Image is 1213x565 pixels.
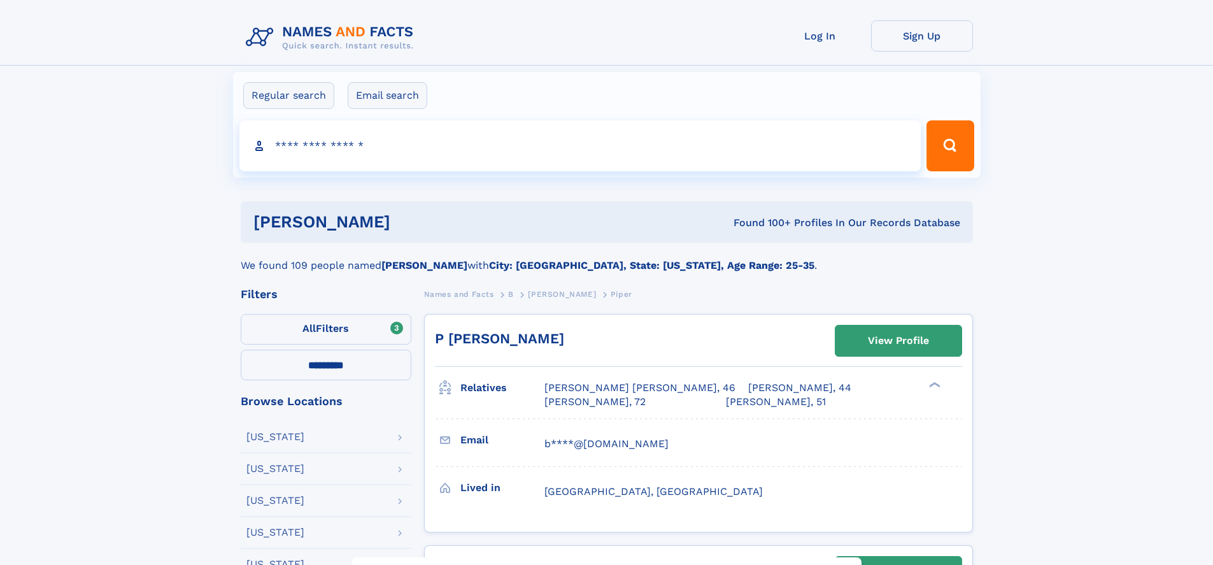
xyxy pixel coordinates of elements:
[528,290,596,299] span: [PERSON_NAME]
[611,290,632,299] span: Piper
[241,243,973,273] div: We found 109 people named with .
[460,429,544,451] h3: Email
[508,290,514,299] span: B
[243,82,334,109] label: Regular search
[460,377,544,399] h3: Relatives
[562,216,960,230] div: Found 100+ Profiles In Our Records Database
[926,381,941,389] div: ❯
[241,396,411,407] div: Browse Locations
[508,286,514,302] a: B
[241,314,411,345] label: Filters
[348,82,427,109] label: Email search
[528,286,596,302] a: [PERSON_NAME]
[544,381,735,395] a: [PERSON_NAME] [PERSON_NAME], 46
[926,120,974,171] button: Search Button
[241,289,411,300] div: Filters
[544,395,646,409] a: [PERSON_NAME], 72
[726,395,826,409] a: [PERSON_NAME], 51
[868,326,929,355] div: View Profile
[246,464,304,474] div: [US_STATE]
[381,259,467,271] b: [PERSON_NAME]
[253,214,562,230] h1: [PERSON_NAME]
[302,322,316,334] span: All
[246,527,304,538] div: [US_STATE]
[769,20,871,52] a: Log In
[544,485,763,497] span: [GEOGRAPHIC_DATA], [GEOGRAPHIC_DATA]
[241,20,424,55] img: Logo Names and Facts
[246,496,304,506] div: [US_STATE]
[489,259,814,271] b: City: [GEOGRAPHIC_DATA], State: [US_STATE], Age Range: 25-35
[460,477,544,499] h3: Lived in
[835,325,961,356] a: View Profile
[424,286,494,302] a: Names and Facts
[871,20,973,52] a: Sign Up
[239,120,921,171] input: search input
[246,432,304,442] div: [US_STATE]
[435,331,564,347] a: P [PERSON_NAME]
[748,381,851,395] a: [PERSON_NAME], 44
